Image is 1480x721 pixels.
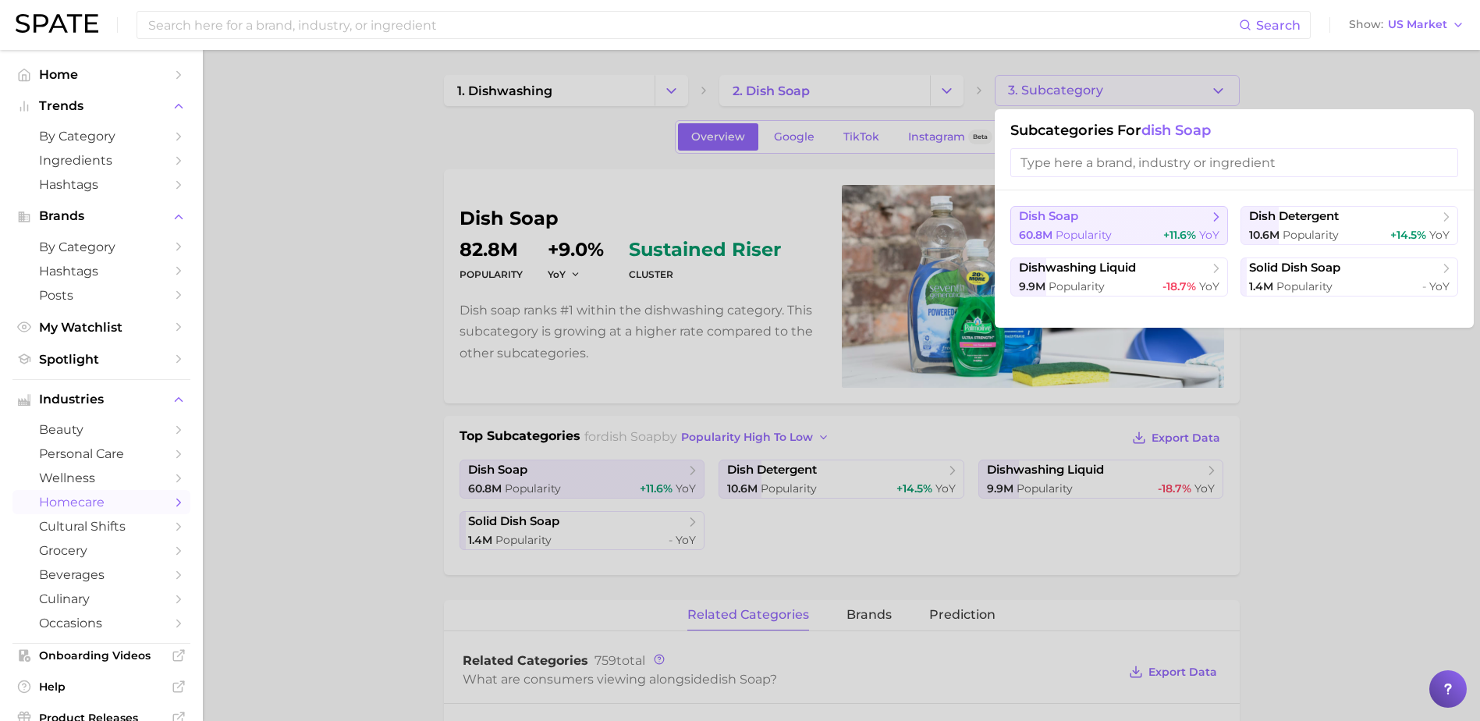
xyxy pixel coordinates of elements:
span: dish soap [1141,122,1211,139]
span: YoY [1199,279,1219,293]
span: homecare [39,495,164,510]
span: Onboarding Videos [39,648,164,662]
a: Hashtags [12,259,190,283]
span: dishwashing liquid [1019,261,1136,275]
span: Popularity [1049,279,1105,293]
a: Hashtags [12,172,190,197]
span: Hashtags [39,264,164,279]
a: grocery [12,538,190,563]
a: Help [12,675,190,698]
a: beauty [12,417,190,442]
img: SPATE [16,14,98,33]
button: ShowUS Market [1345,15,1468,35]
a: Ingredients [12,148,190,172]
input: Type here a brand, industry or ingredient [1010,148,1458,177]
span: Popularity [1283,228,1339,242]
h1: Subcategories for [1010,122,1458,139]
a: by Category [12,235,190,259]
a: wellness [12,466,190,490]
a: Home [12,62,190,87]
span: dish soap [1019,209,1078,224]
span: YoY [1429,279,1450,293]
span: dish detergent [1249,209,1339,224]
span: +14.5% [1390,228,1426,242]
a: Posts [12,283,190,307]
span: 10.6m [1249,228,1279,242]
span: Home [39,67,164,82]
span: Ingredients [39,153,164,168]
span: YoY [1429,228,1450,242]
button: Industries [12,388,190,411]
a: cultural shifts [12,514,190,538]
a: Onboarding Videos [12,644,190,667]
span: beverages [39,567,164,582]
a: occasions [12,611,190,635]
span: My Watchlist [39,320,164,335]
span: solid dish soap [1249,261,1340,275]
a: My Watchlist [12,315,190,339]
span: Search [1256,18,1301,33]
span: Industries [39,392,164,407]
span: by Category [39,129,164,144]
span: occasions [39,616,164,630]
span: by Category [39,240,164,254]
span: Help [39,680,164,694]
span: YoY [1199,228,1219,242]
button: dish detergent10.6m Popularity+14.5% YoY [1240,206,1458,245]
span: Spotlight [39,352,164,367]
span: Popularity [1056,228,1112,242]
span: Brands [39,209,164,223]
span: Hashtags [39,177,164,192]
span: wellness [39,471,164,485]
span: 60.8m [1019,228,1052,242]
span: -18.7% [1162,279,1196,293]
button: Brands [12,204,190,228]
span: culinary [39,591,164,606]
a: beverages [12,563,190,587]
span: US Market [1388,20,1447,29]
button: dish soap60.8m Popularity+11.6% YoY [1010,206,1228,245]
a: culinary [12,587,190,611]
span: Trends [39,99,164,113]
span: Show [1349,20,1383,29]
button: Trends [12,94,190,118]
span: beauty [39,422,164,437]
a: personal care [12,442,190,466]
a: homecare [12,490,190,514]
span: Posts [39,288,164,303]
a: Spotlight [12,347,190,371]
span: cultural shifts [39,519,164,534]
input: Search here for a brand, industry, or ingredient [147,12,1239,38]
span: 1.4m [1249,279,1273,293]
span: +11.6% [1163,228,1196,242]
button: dishwashing liquid9.9m Popularity-18.7% YoY [1010,257,1228,297]
span: Popularity [1276,279,1333,293]
button: solid dish soap1.4m Popularity- YoY [1240,257,1458,297]
a: by Category [12,124,190,148]
span: personal care [39,446,164,461]
span: 9.9m [1019,279,1045,293]
span: grocery [39,543,164,558]
span: - [1422,279,1426,293]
